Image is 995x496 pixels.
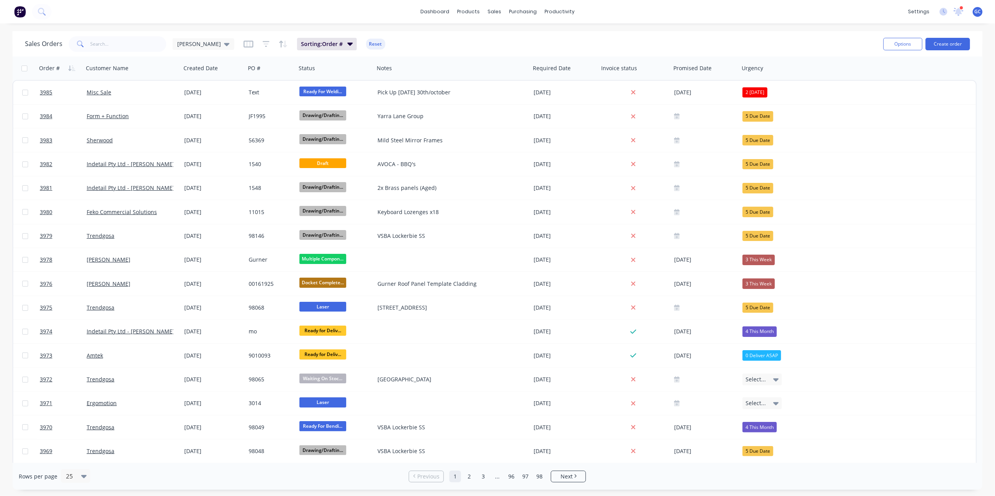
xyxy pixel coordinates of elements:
[39,64,60,72] div: Order #
[883,38,922,50] button: Options
[377,423,520,431] div: VSBA Lockerbie SS
[183,64,218,72] div: Created Date
[87,304,114,311] a: Trendgosa
[534,352,596,360] div: [DATE]
[463,471,475,482] a: Page 2
[742,231,773,241] div: 5 Due Date
[491,471,503,482] a: Jump forward
[40,416,87,439] a: 3970
[184,423,242,431] div: [DATE]
[299,87,346,96] span: Ready For Weldi...
[477,471,489,482] a: Page 3
[19,473,57,480] span: Rows per page
[377,160,520,168] div: AVOCA - BBQ's
[742,64,763,72] div: Urgency
[40,160,52,168] span: 3982
[184,160,242,168] div: [DATE]
[177,40,221,48] span: [PERSON_NAME]
[87,160,174,168] a: Indetail Pty Ltd - [PERSON_NAME]
[534,208,596,216] div: [DATE]
[184,232,242,240] div: [DATE]
[249,208,291,216] div: 11015
[299,326,346,335] span: Ready for Deliv...
[40,105,87,128] a: 3984
[534,447,596,455] div: [DATE]
[86,64,128,72] div: Customer Name
[601,64,637,72] div: Invoice status
[561,473,573,480] span: Next
[742,350,781,360] div: 0 Deliver ASAP
[299,349,346,359] span: Ready for Deliv...
[40,296,87,319] a: 3975
[40,320,87,343] a: 3974
[551,473,586,480] a: Next page
[297,38,357,50] button: Sorting:Order #
[249,447,291,455] div: 98048
[249,376,291,383] div: 98065
[505,6,541,18] div: purchasing
[40,344,87,367] a: 3973
[40,368,87,391] a: 3972
[40,136,52,144] span: 3983
[249,256,291,264] div: Gurner
[184,256,242,264] div: [DATE]
[87,280,130,287] a: [PERSON_NAME]
[534,136,596,144] div: [DATE]
[742,446,773,456] div: 5 Due Date
[541,6,578,18] div: productivity
[742,255,775,265] div: 3 This Week
[249,89,291,96] div: Text
[377,184,520,192] div: 2x Brass panels (Aged)
[377,280,520,288] div: Gurner Roof Panel Template Cladding
[674,255,736,265] div: [DATE]
[534,89,596,96] div: [DATE]
[299,158,346,168] span: Draft
[534,376,596,383] div: [DATE]
[87,89,111,96] a: Misc Sale
[417,6,453,18] a: dashboard
[249,160,291,168] div: 1540
[25,40,62,48] h1: Sales Orders
[484,6,505,18] div: sales
[40,399,52,407] span: 3971
[674,88,736,97] div: [DATE]
[299,302,346,312] span: Laser
[184,184,242,192] div: [DATE]
[184,328,242,335] div: [DATE]
[366,39,385,50] button: Reset
[301,40,343,48] span: Sorting: Order #
[40,208,52,216] span: 3980
[377,376,520,383] div: [GEOGRAPHIC_DATA]
[377,89,520,96] div: Pick Up [DATE] 30th/october
[674,446,736,456] div: [DATE]
[249,304,291,312] div: 98068
[673,64,712,72] div: Promised Date
[746,399,766,407] span: Select...
[249,399,291,407] div: 3014
[299,182,346,192] span: Drawing/Draftin...
[249,232,291,240] div: 98146
[534,112,596,120] div: [DATE]
[742,159,773,169] div: 5 Due Date
[87,256,130,263] a: [PERSON_NAME]
[534,184,596,192] div: [DATE]
[87,232,114,239] a: Trendgosa
[674,351,736,360] div: [DATE]
[40,200,87,224] a: 3980
[520,471,531,482] a: Page 97
[184,136,242,144] div: [DATE]
[87,184,174,191] a: Indetail Pty Ltd - [PERSON_NAME]
[377,136,520,144] div: Mild Steel Mirror Frames
[40,280,52,288] span: 3976
[249,280,291,288] div: 00161925
[534,160,596,168] div: [DATE]
[377,232,520,240] div: VSBA Lockerbie SS
[40,81,87,104] a: 3985
[533,64,571,72] div: Required Date
[40,232,52,240] span: 3979
[742,303,773,313] div: 5 Due Date
[184,304,242,312] div: [DATE]
[377,447,520,455] div: VSBA Lockerbie SS
[926,38,970,50] button: Create order
[299,445,346,455] span: Drawing/Draftin...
